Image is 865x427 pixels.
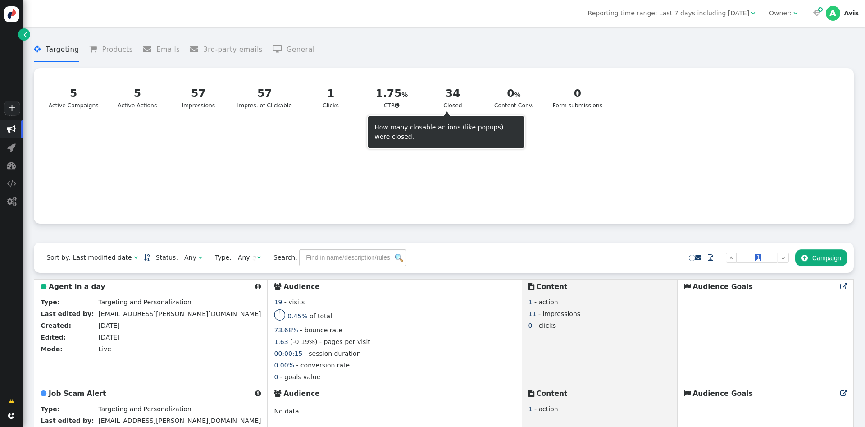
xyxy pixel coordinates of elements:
div: Impressions [176,86,221,110]
div: 57 [237,86,292,101]
div: Form submissions [553,86,602,110]
div: 5 [49,86,99,101]
span: 1 [755,254,761,261]
span: 1.63 [274,338,288,345]
span:  [89,45,102,53]
span: 0 [274,373,278,381]
img: icon_search.png [395,254,403,262]
a: 5Active Actions [109,80,165,115]
img: loading.gif [252,256,257,261]
span: 1 [528,405,533,413]
a:  [695,254,701,261]
span:  [190,45,203,53]
b: Mode: [41,345,63,353]
span: [DATE] [98,322,119,329]
span:  [23,30,27,39]
span: 19 [274,298,282,306]
div: Owner: [769,9,792,18]
span: 00:00:15 [274,350,302,357]
span: [EMAIL_ADDRESS][PERSON_NAME][DOMAIN_NAME] [98,417,261,424]
a: + [4,101,20,116]
span: Live [98,345,111,353]
div: A [826,6,840,20]
a:  [840,283,847,291]
div: 1.75 [369,86,414,101]
span:  [34,45,46,53]
span: - goals value [280,373,320,381]
a:  [144,254,150,261]
span: - action [534,405,558,413]
li: General [273,38,315,62]
span: - visits [284,298,305,306]
a: « [726,253,737,263]
b: Audience [283,390,319,398]
div: 0 [492,86,536,101]
span:  [751,10,755,16]
b: Content [537,283,568,291]
span:  [528,390,534,397]
span: [EMAIL_ADDRESS][PERSON_NAME][DOMAIN_NAME] [98,310,261,317]
span: Targeting and Personalization [98,405,191,413]
li: Products [89,38,133,62]
a: 34Closed [425,80,480,115]
span: Type: [209,253,232,262]
div: Closed [431,86,475,110]
span:  [708,254,713,261]
div: 57 [176,86,221,101]
span:  [273,45,287,53]
img: logo-icon.svg [4,6,19,22]
div: Content Conv. [492,86,536,110]
div: 34 [431,86,475,101]
b: Audience Goals [692,283,753,291]
b: Last edited by: [41,417,94,424]
span:  [818,6,823,14]
div: 0 [553,86,602,101]
b: Type: [41,405,59,413]
div: CTR [369,86,414,110]
span:  [695,254,701,261]
a:  [18,28,30,41]
b: Job Scam Alert [49,390,106,398]
span: No data [274,408,299,415]
span:  [198,254,202,261]
span:  [801,254,808,262]
div: Any [238,253,250,262]
span:  [395,102,400,108]
b: Audience [283,283,319,291]
a: 1.75CTR [364,80,419,115]
span: Reporting time range: Last 7 days including [DATE] [588,9,749,17]
span:  [41,283,46,290]
li: Targeting [34,38,79,62]
div: 1 [309,86,353,101]
a: 0Content Conv. [486,80,542,115]
span: Targeting and Personalization [98,298,191,306]
span: of total [310,312,332,320]
a: » [778,253,789,263]
span: 0.45% [287,312,307,320]
span: Search: [267,254,297,261]
span:  [813,10,820,16]
span: 11 [528,310,537,317]
span:  [528,283,534,290]
div: 5 [115,86,160,101]
b: Last edited by: [41,310,94,317]
li: 3rd-party emails [190,38,263,62]
span:  [9,396,14,405]
span:  [255,283,261,290]
span: - clicks [534,322,556,329]
a: 1Clicks [303,80,358,115]
span:  [840,390,847,397]
span:  [274,283,281,290]
span: Sorted in descending order [144,254,150,261]
span:  [8,413,14,419]
div: Avis [844,9,859,17]
span: - conversion rate [296,362,350,369]
span: - impressions [538,310,580,317]
div: Clicks [309,86,353,110]
span:  [684,390,691,397]
b: Content [537,390,568,398]
span: 1 [528,298,533,306]
b: Created: [41,322,71,329]
a:  [701,249,719,266]
span:  [257,254,261,261]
